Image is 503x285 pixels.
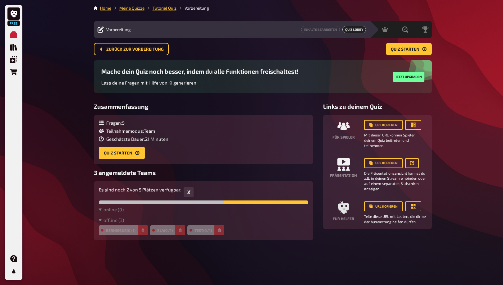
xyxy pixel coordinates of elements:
a: Tutorial Quiz [153,6,176,11]
h4: Für Helfer [333,216,354,221]
a: Home [100,6,111,11]
div: Fragen : 5 [99,120,168,126]
button: URL kopieren [364,158,403,168]
span: Lass deine Fragen mit Hilfe von KI generieren! [101,80,198,85]
a: Meine Quizze [119,6,144,11]
button: Inhalte Bearbeiten [301,26,340,33]
button: URL kopieren [364,201,403,211]
summary: offline (3) [99,217,308,223]
p: Es sind noch 2 von 5 Plätzen verfügbar. [99,186,181,193]
button: Quiz starten [99,147,145,159]
span: Zurück zur Vorbereitung [106,47,164,52]
span: Free [8,21,19,25]
button: URL kopieren [364,120,403,130]
a: Quiz Lobby [342,26,366,33]
span: Quiz starten [391,47,419,52]
span: Geschätzte Dauer : 21 Minuten [106,136,168,142]
button: Zurück zur Vorbereitung [94,43,169,55]
button: Quiz starten [386,43,432,55]
small: Die Präsentationsansicht kannst du z.B. in deinen Stream einbinden oder auf einem separaten Bilds... [364,171,427,191]
h3: Zusammenfassung [94,103,313,110]
div: test (0/1) [187,225,224,235]
h4: Präsentation [330,173,357,177]
li: Meine Quizze [111,5,144,11]
div: Berniebub (0/1) [99,225,148,235]
h3: Mache dein Quiz noch besser, indem du alle Funktionen freischaltest! [101,68,299,75]
h4: Für Spieler [332,135,355,139]
li: Home [100,5,111,11]
div: Bla (0/1) [150,225,185,235]
h3: Links zu deinem Quiz [323,103,432,110]
small: Mit dieser URL können Spieler deinem Quiz beitreten und teilnehmen. [364,132,427,148]
button: Jetzt upgraden [393,72,424,82]
span: Teilnahmemodus : Team [106,128,155,134]
span: Vorbereitung [106,27,131,32]
summary: online (0) [99,207,308,212]
small: Teile diese URL mit Leuten, die dir bei der Auswertung helfen dürfen. [364,214,427,224]
li: Vorbereitung [176,5,209,11]
li: Tutorial Quiz [144,5,176,11]
h3: 3 angemeldete Teams [94,169,313,176]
